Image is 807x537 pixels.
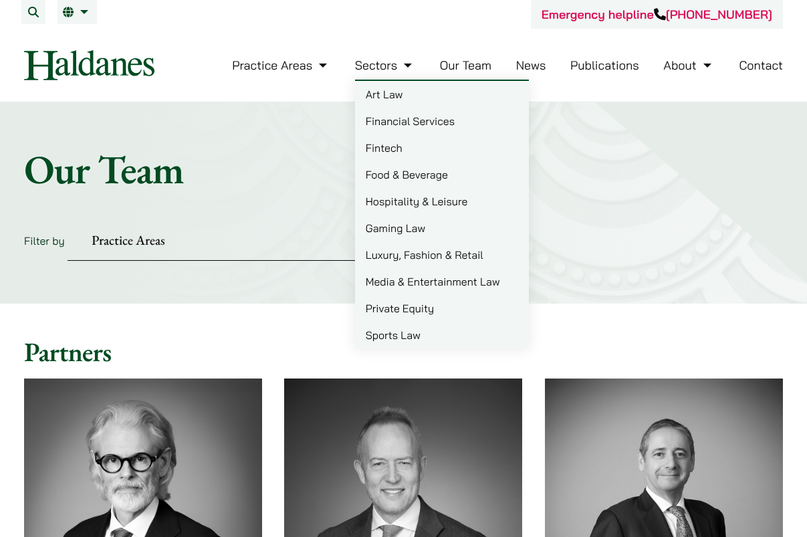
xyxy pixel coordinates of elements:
[355,188,529,215] a: Hospitality & Leisure
[24,234,65,247] label: Filter by
[24,336,783,368] h2: Partners
[542,7,772,22] a: Emergency helpline[PHONE_NUMBER]
[355,322,529,348] a: Sports Law
[63,7,92,17] a: EN
[355,241,529,268] a: Luxury, Fashion & Retail
[739,58,783,73] a: Contact
[440,58,491,73] a: Our Team
[355,108,529,134] a: Financial Services
[24,145,783,193] h1: Our Team
[355,215,529,241] a: Gaming Law
[355,58,415,73] a: Sectors
[355,81,529,108] a: Art Law
[355,134,529,161] a: Fintech
[24,50,154,80] img: Logo of Haldanes
[516,58,546,73] a: News
[355,295,529,322] a: Private Equity
[355,268,529,295] a: Media & Entertainment Law
[663,58,714,73] a: About
[232,58,330,73] a: Practice Areas
[355,161,529,188] a: Food & Beverage
[570,58,639,73] a: Publications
